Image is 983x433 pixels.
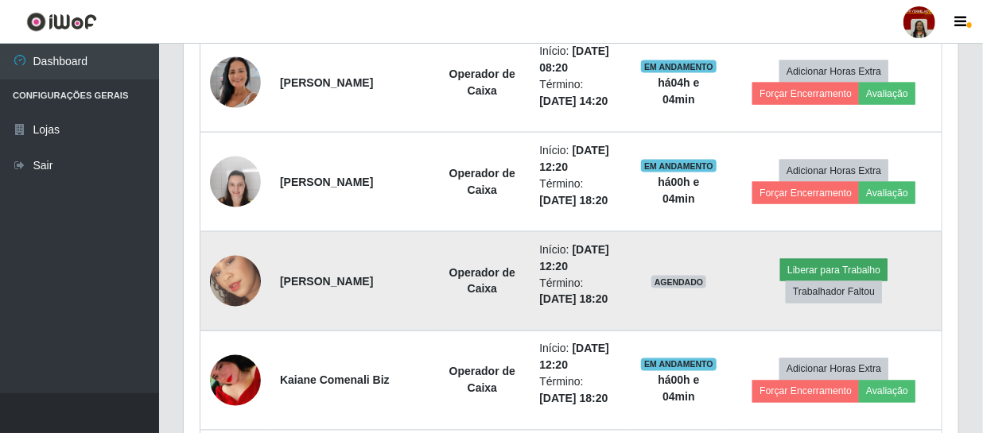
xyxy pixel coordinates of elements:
span: AGENDADO [651,276,707,288]
img: 1743778813300.jpeg [210,37,261,128]
time: [DATE] 18:20 [539,194,608,207]
time: [DATE] 18:20 [539,392,608,405]
li: Início: [539,142,621,176]
strong: Kaiane Comenali Biz [280,374,390,387]
time: [DATE] 12:20 [539,342,609,372]
button: Adicionar Horas Extra [779,160,888,182]
span: EM ANDAMENTO [641,60,717,73]
time: [DATE] 14:20 [539,95,608,107]
time: [DATE] 08:20 [539,44,609,74]
li: Término: [539,374,621,408]
span: EM ANDAMENTO [641,358,717,371]
time: [DATE] 12:20 [539,144,609,173]
strong: há 00 h e 04 min [658,176,699,205]
strong: Operador de Caixa [449,266,515,296]
span: EM ANDAMENTO [641,160,717,172]
li: Início: [539,43,621,76]
button: Trabalhador Faltou [786,281,882,303]
button: Avaliação [859,83,915,105]
img: CoreUI Logo [26,12,97,32]
img: 1748055725506.jpeg [210,339,261,422]
strong: [PERSON_NAME] [280,76,373,89]
li: Término: [539,275,621,308]
strong: há 04 h e 04 min [658,76,699,106]
button: Adicionar Horas Extra [779,60,888,83]
button: Forçar Encerramento [752,83,859,105]
strong: há 00 h e 04 min [658,374,699,404]
strong: Operador de Caixa [449,365,515,395]
img: 1725123414689.jpeg [210,236,261,327]
button: Avaliação [859,381,915,403]
button: Forçar Encerramento [752,381,859,403]
strong: Operador de Caixa [449,68,515,97]
li: Início: [539,242,621,275]
strong: [PERSON_NAME] [280,275,373,288]
li: Término: [539,76,621,110]
li: Término: [539,176,621,209]
strong: Operador de Caixa [449,167,515,196]
button: Adicionar Horas Extra [779,358,888,381]
button: Forçar Encerramento [752,182,859,204]
time: [DATE] 18:20 [539,293,608,306]
button: Liberar para Trabalho [780,259,888,281]
button: Avaliação [859,182,915,204]
img: 1655230904853.jpeg [210,148,261,215]
time: [DATE] 12:20 [539,243,609,273]
li: Início: [539,341,621,374]
strong: [PERSON_NAME] [280,176,373,188]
